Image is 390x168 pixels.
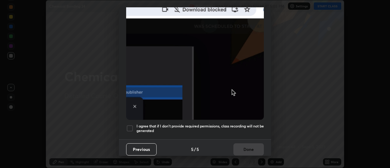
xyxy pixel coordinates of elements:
[194,146,196,152] h4: /
[197,146,199,152] h4: 5
[191,146,193,152] h4: 5
[126,143,157,155] button: Previous
[136,124,264,133] h5: I agree that if I don't provide required permissions, class recording will not be generated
